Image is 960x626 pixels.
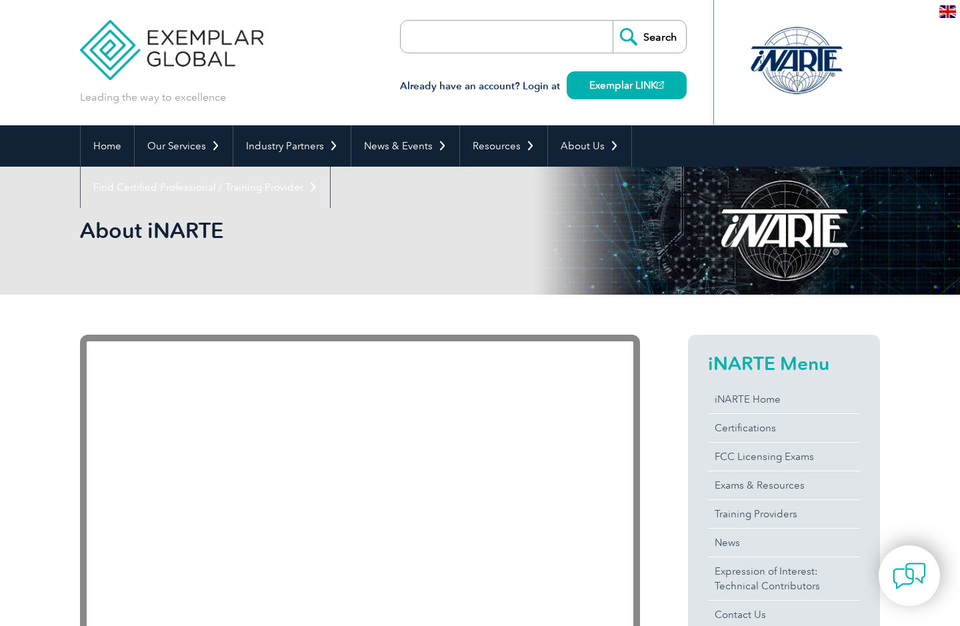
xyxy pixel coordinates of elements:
a: Our Services [135,125,233,167]
img: en [939,5,956,18]
a: Exams & Resources [708,471,860,499]
a: Exemplar LINK [567,71,687,99]
a: Resources [460,125,547,167]
h2: iNARTE Menu [708,353,860,374]
a: Certifications [708,414,860,442]
a: News & Events [351,125,459,167]
input: Search [613,21,686,53]
p: Leading the way to excellence [80,90,226,105]
a: FCC Licensing Exams [708,443,860,471]
h3: Already have an account? Login at [400,78,687,95]
h2: About iNARTE [80,220,640,241]
a: Expression of Interest:Technical Contributors [708,557,860,600]
img: open_square.png [657,81,664,89]
a: Industry Partners [233,125,351,167]
a: About Us [548,125,631,167]
img: contact-chat.png [893,559,926,593]
a: Training Providers [708,500,860,528]
a: iNARTE Home [708,385,860,413]
a: Home [81,125,134,167]
a: News [708,529,860,557]
a: Find Certified Professional / Training Provider [81,167,330,208]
